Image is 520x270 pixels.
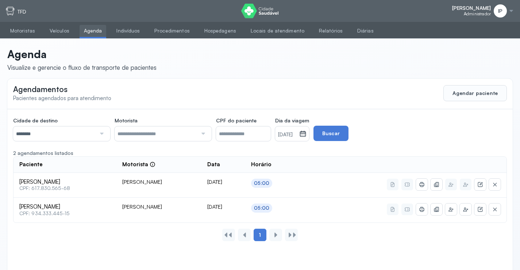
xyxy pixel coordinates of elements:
a: Motoristas [6,25,39,37]
button: Buscar [313,126,348,141]
small: [DATE] [278,131,296,138]
p: TFD [18,9,26,15]
span: 1 [259,232,261,238]
a: Locais de atendimento [246,25,309,37]
span: Pacientes agendados para atendimento [13,95,111,102]
a: Diárias [353,25,378,37]
a: Indivíduos [112,25,144,37]
span: [PERSON_NAME] [19,204,111,210]
img: logo do Cidade Saudável [241,4,279,18]
button: Agendar paciente [443,85,507,101]
img: tfd.svg [6,7,15,15]
a: Relatórios [315,25,347,37]
span: CPF: 617.830.565-68 [19,185,111,191]
span: Horário [251,161,271,168]
a: Procedimentos [150,25,194,37]
div: [DATE] [207,204,240,210]
span: [PERSON_NAME] [19,179,111,186]
span: Dia da viagem [275,117,309,124]
a: Hospedagens [200,25,240,37]
span: CPF do paciente [216,117,257,124]
span: Motorista [115,117,138,124]
div: 05:00 [254,205,269,211]
span: Data [207,161,220,168]
div: [DATE] [207,179,240,185]
a: Veículos [45,25,74,37]
span: Paciente [19,161,43,168]
span: IP [498,8,502,14]
div: Visualize e gerencie o fluxo de transporte de pacientes [7,64,157,71]
p: Agenda [7,47,157,61]
a: Agenda [80,25,107,37]
span: Agendamentos [13,84,68,94]
div: [PERSON_NAME] [122,204,196,210]
div: 05:00 [254,180,269,186]
span: [PERSON_NAME] [452,5,491,11]
div: Motorista [122,161,155,168]
div: 2 agendamentos listados [13,150,507,156]
span: Cidade de destino [13,117,58,124]
div: [PERSON_NAME] [122,179,196,185]
span: Administrador [464,11,491,16]
span: CPF: 934.333.445-15 [19,210,111,217]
